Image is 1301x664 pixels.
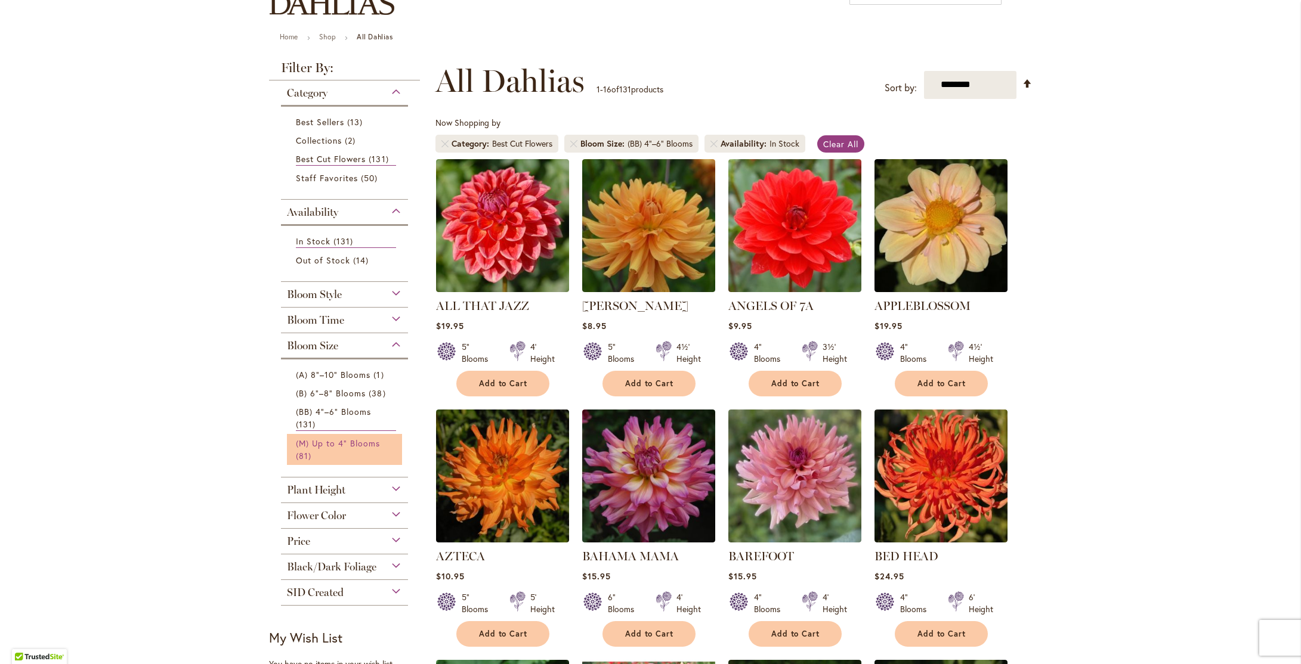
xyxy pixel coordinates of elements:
[479,629,528,639] span: Add to Cart
[357,32,393,41] strong: All Dahlias
[874,320,903,331] span: $19.95
[333,235,356,247] span: 131
[582,549,679,563] a: BAHAMA MAMA
[676,591,701,615] div: 4' Height
[628,138,693,150] div: (BB) 4"–6" Blooms
[582,299,688,313] a: [PERSON_NAME]
[436,320,464,331] span: $19.95
[296,135,342,146] span: Collections
[728,299,814,313] a: ANGELS OF 7A
[287,586,344,599] span: SID Created
[817,135,864,153] a: Clear All
[749,371,842,396] button: Add to Cart
[435,63,585,99] span: All Dahlias
[582,159,715,292] img: ANDREW CHARLES
[823,138,858,150] span: Clear All
[770,138,799,150] div: In Stock
[874,549,938,563] a: BED HEAD
[917,629,966,639] span: Add to Cart
[570,140,577,147] a: Remove Bloom Size (BB) 4"–6" Blooms
[296,116,397,128] a: Best Sellers
[296,235,397,248] a: In Stock 131
[296,437,397,462] a: (M) Up to 4" Blooms 81
[728,409,861,542] img: BAREFOOT
[462,591,495,615] div: 5" Blooms
[287,483,345,497] span: Plant Height
[771,378,820,389] span: Add to Cart
[771,629,820,639] span: Add to Cart
[479,378,528,389] span: Add to Cart
[885,77,917,99] label: Sort by:
[296,255,351,266] span: Out of Stock
[287,560,376,573] span: Black/Dark Foliage
[895,371,988,396] button: Add to Cart
[728,533,861,545] a: BAREFOOT
[676,341,701,365] div: 4½' Height
[9,622,42,655] iframe: Launch Accessibility Center
[436,549,485,563] a: AZTECA
[749,621,842,647] button: Add to Cart
[280,32,298,41] a: Home
[874,159,1008,292] img: APPLEBLOSSOM
[296,254,397,266] a: Out of Stock 14
[436,409,569,542] img: AZTECA
[296,172,359,184] span: Staff Favorites
[582,570,611,582] span: $15.95
[721,138,770,150] span: Availability
[296,172,397,184] a: Staff Favorites
[436,299,529,313] a: ALL THAT JAZZ
[435,117,500,128] span: Now Shopping by
[287,314,344,327] span: Bloom Time
[874,409,1008,542] img: BED HEAD
[754,341,787,365] div: 4" Blooms
[296,405,397,431] a: (BB) 4"–6" Blooms 131
[369,387,388,399] span: 38
[296,235,330,247] span: In Stock
[580,138,628,150] span: Bloom Size
[823,591,847,615] div: 4' Height
[436,159,569,292] img: ALL THAT JAZZ
[347,116,366,128] span: 13
[874,533,1008,545] a: BED HEAD
[900,591,934,615] div: 4" Blooms
[345,134,359,147] span: 2
[269,61,421,80] strong: Filter By:
[296,438,381,449] span: (M) Up to 4" Blooms
[608,591,641,615] div: 6" Blooms
[728,549,794,563] a: BAREFOOT
[296,406,372,417] span: (BB) 4"–6" Blooms
[602,621,696,647] button: Add to Cart
[602,371,696,396] button: Add to Cart
[597,83,600,95] span: 1
[296,153,397,166] a: Best Cut Flowers
[296,134,397,147] a: Collections
[296,153,366,165] span: Best Cut Flowers
[373,368,387,381] span: 1
[296,368,397,381] a: (A) 8"–10" Blooms 1
[625,629,674,639] span: Add to Cart
[728,283,861,294] a: ANGELS OF 7A
[296,369,371,380] span: (A) 8"–10" Blooms
[969,591,993,615] div: 6' Height
[452,138,492,150] span: Category
[530,591,555,615] div: 5' Height
[287,86,327,100] span: Category
[296,418,319,430] span: 131
[441,140,449,147] a: Remove Category Best Cut Flowers
[269,629,342,646] strong: My Wish List
[287,535,310,548] span: Price
[874,570,904,582] span: $24.95
[319,32,336,41] a: Shop
[728,570,757,582] span: $15.95
[296,387,397,399] a: (B) 6"–8" Blooms 38
[353,254,372,266] span: 14
[287,288,342,301] span: Bloom Style
[287,206,338,219] span: Availability
[436,570,465,582] span: $10.95
[582,283,715,294] a: ANDREW CHARLES
[296,116,345,128] span: Best Sellers
[969,341,993,365] div: 4½' Height
[603,83,611,95] span: 16
[582,533,715,545] a: Bahama Mama
[710,140,718,147] a: Remove Availability In Stock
